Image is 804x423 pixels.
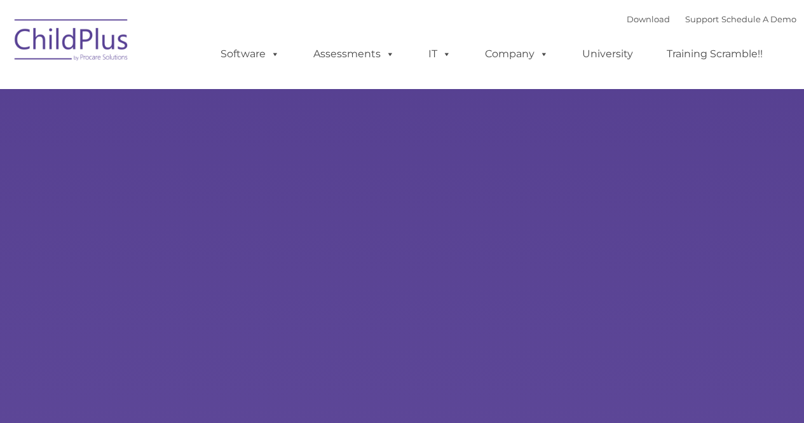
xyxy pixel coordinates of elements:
img: ChildPlus by Procare Solutions [8,10,135,74]
a: IT [416,41,464,67]
font: | [627,14,796,24]
a: Software [208,41,292,67]
a: Assessments [301,41,407,67]
a: Download [627,14,670,24]
a: Company [472,41,561,67]
a: Support [685,14,719,24]
a: University [569,41,646,67]
a: Training Scramble!! [654,41,775,67]
a: Schedule A Demo [721,14,796,24]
